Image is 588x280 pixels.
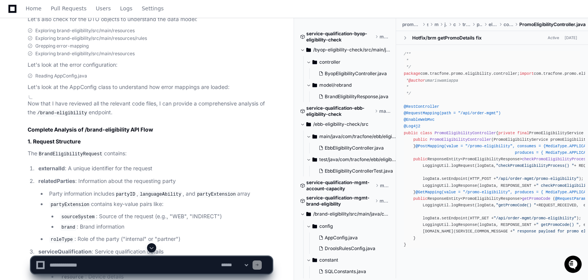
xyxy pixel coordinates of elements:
svg: Directory [312,155,317,164]
span: promo [477,21,482,28]
span: tracfone [462,21,471,28]
div: com.tracfone.promo.eligibility.controller; com.tracfone.promo.eligibility.model.PromoEligibilityR... [404,51,580,248]
img: PlayerZero [8,8,23,23]
span: service-qualification-ebb-eligibility-check [306,105,373,117]
span: import [520,71,534,76]
code: /brand-eligibility [36,110,89,117]
code: partyExtension [49,201,91,208]
svg: Directory [312,132,317,141]
code: roleType [49,236,74,243]
span: Logs [120,6,132,11]
p: Now that I have reviewed all the relevant code files, I can provide a comprehensive analysis of t... [28,99,272,117]
span: getPromoCode [522,196,550,201]
span: AppConfig.java [325,235,358,241]
span: service-qualification-mgmt-account-capacity [306,180,374,192]
button: EbbEligibilityControllerTest.java [315,166,393,176]
svg: Directory [306,209,311,219]
span: main [434,21,438,28]
p: The contains: [28,149,272,158]
svg: Directory [312,58,317,67]
span: PromoEligibilityController.java [519,21,586,28]
li: contains key-value pairs like: [47,200,272,232]
span: public [413,157,428,161]
span: Exploring brand-eligibility/src/main/resources [35,28,135,34]
button: EbbEligibilityController.java [315,143,392,153]
button: AppConfig.java [315,232,392,243]
p: : Information about the requesting party [38,177,272,186]
svg: Directory [306,120,311,129]
svg: Directory [312,222,317,231]
button: ByopEligibilityController.java [315,68,388,79]
li: : Brand information [58,222,272,232]
code: languageAbility [138,191,183,198]
span: Pylon [76,81,93,86]
button: test/java/com/tracfone/ebb/eligibility/check/controller [306,153,396,166]
button: /byop-eligibility-check/src/main/java/com/tracfone/byop/eligibility/check [300,44,390,56]
span: Exploring brand-eligibility/src/main/resources/rules [35,35,147,41]
span: Home [26,6,41,11]
li: Party information includes , , and array [47,189,272,199]
span: final [517,131,529,135]
span: private [498,131,515,135]
button: Start new chat [130,59,140,69]
span: PromoEligibilityController [430,137,491,142]
span: @EnableWebMvc [404,117,434,122]
span: "/api/order-mgmt/promo-eligibility" [496,176,579,181]
p: Let's look at the AppConfig class to understand how error mappings are loaded: [28,83,272,92]
code: BrandEligibilityRequest [37,151,104,158]
code: sourceSystem [60,214,96,221]
span: "checkPromoEligibilityProcess() " [496,163,574,168]
h3: 1. Request Structure [28,138,272,145]
strong: externalId [38,165,65,171]
span: promo-eligibility [402,21,421,28]
button: config [306,220,396,232]
span: master [380,34,391,40]
div: We're available if you need us! [26,65,97,71]
strong: relatedParties [38,178,75,184]
button: controller [306,56,393,68]
li: : Source of the request (e.g., "WEB", "INDIRECT") [58,212,272,221]
button: /brand-eligibility/src/main/java/com/tracfone/brand/eligibility [300,208,390,220]
button: main/java/com/tracfone/ebb/eligibility/check/controller [306,130,396,143]
span: master [380,198,390,204]
span: EbbEligibilityControllerTest.java [325,168,393,174]
span: Users [96,6,111,11]
svg: Directory [306,45,311,54]
span: controller [504,21,513,28]
button: /ebb-eligibility-check/src [300,118,390,130]
div: [DATE] [565,35,577,41]
span: BrandEligibilityResponse.java [325,94,388,100]
iframe: Open customer support [563,255,584,275]
span: src [427,21,428,28]
span: EbbEligibilityController.java [325,145,384,151]
span: Exploring brand-eligibility/src/main/resources [35,51,135,57]
span: PromoEligibilityController [434,131,496,135]
span: public [404,131,418,135]
span: ByopEligibilityController.java [325,71,387,77]
span: @Log4j2 [404,124,420,128]
span: @RequestMapping(path = "/api/order-mgmt") [404,111,501,115]
code: brand [60,224,77,231]
button: BrandEligibilityResponse.java [315,91,388,102]
span: " getPromoCode() " [536,222,579,227]
span: test/java/com/tracfone/ebb/eligibility/check/controller [319,156,396,163]
span: java [444,21,447,28]
span: @author [408,78,425,83]
span: Pull Requests [51,6,86,11]
span: eligibility [489,21,497,28]
span: Reading AppConfig.java [35,73,87,79]
span: /byop-eligibility-check/src/main/java/com/tracfone/byop/eligibility/check [313,47,390,53]
span: package [404,71,420,76]
span: "getPromoCode() " [496,203,536,208]
span: /brand-eligibility/src/main/java/com/tracfone/brand/eligibility [313,211,390,217]
div: Start new chat [26,57,126,65]
span: controller [319,59,340,65]
span: com [453,21,456,28]
button: model/rebrand [306,79,393,91]
span: @RestController [404,104,439,109]
div: Hotfix/brm getPromoDetails fix [412,35,482,41]
span: main/java/com/tracfone/ebb/eligibility/check/controller [319,133,396,140]
a: Powered byPylon [54,80,93,86]
span: Grepping error-mapping [35,43,89,49]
